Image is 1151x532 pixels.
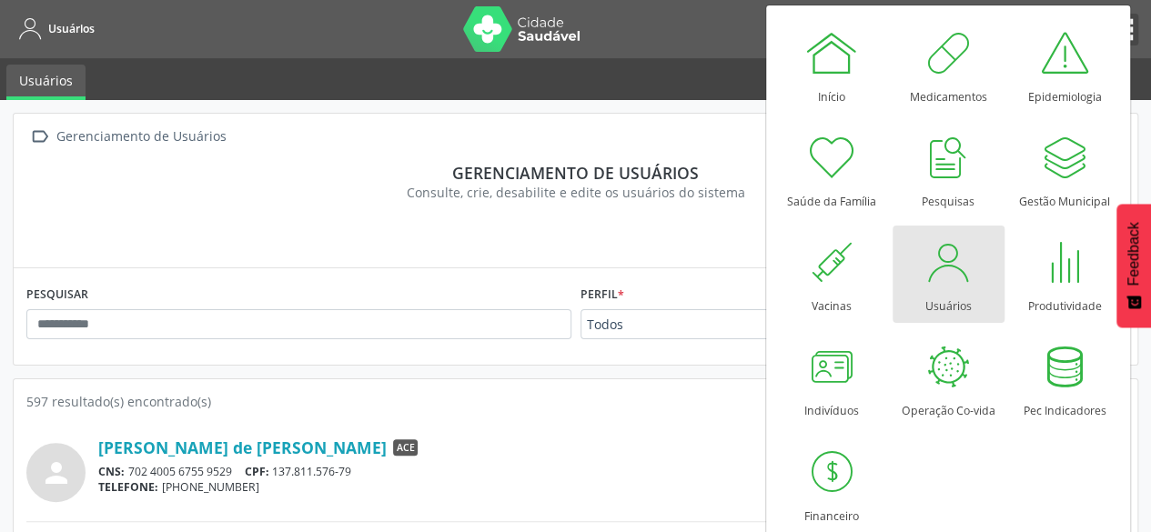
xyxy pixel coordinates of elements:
[1126,222,1142,286] span: Feedback
[776,226,888,323] a: Vacinas
[893,16,1005,114] a: Medicamentos
[48,21,95,36] span: Usuários
[26,124,229,150] a:  Gerenciamento de Usuários
[393,439,418,456] span: ACE
[245,464,269,479] span: CPF:
[893,330,1005,427] a: Operação Co-vida
[98,464,125,479] span: CNS:
[39,183,1112,202] div: Consulte, crie, desabilite e edite os usuários do sistema
[40,457,73,489] i: person
[26,124,53,150] i: 
[26,392,1125,411] div: 597 resultado(s) encontrado(s)
[1009,16,1121,114] a: Epidemiologia
[6,65,86,100] a: Usuários
[98,479,158,495] span: TELEFONE:
[98,479,852,495] div: [PHONE_NUMBER]
[776,16,888,114] a: Início
[893,226,1005,323] a: Usuários
[13,14,95,44] a: Usuários
[893,121,1005,218] a: Pesquisas
[1116,204,1151,327] button: Feedback - Mostrar pesquisa
[587,316,811,334] span: Todos
[1009,121,1121,218] a: Gestão Municipal
[39,163,1112,183] div: Gerenciamento de usuários
[776,330,888,427] a: Indivíduos
[53,124,229,150] div: Gerenciamento de Usuários
[26,281,88,309] label: PESQUISAR
[98,437,387,457] a: [PERSON_NAME] de [PERSON_NAME]
[1009,226,1121,323] a: Produtividade
[776,121,888,218] a: Saúde da Família
[98,464,852,479] div: 702 4005 6755 9529 137.811.576-79
[581,281,624,309] label: Perfil
[1009,330,1121,427] a: Pec Indicadores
